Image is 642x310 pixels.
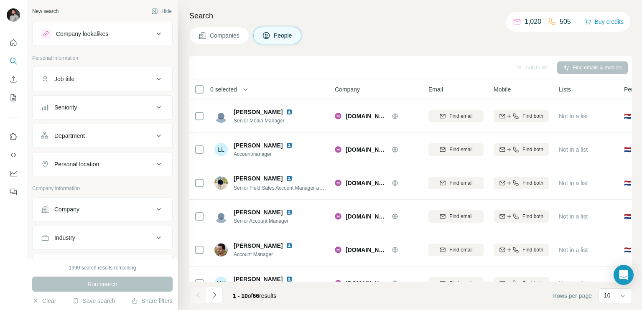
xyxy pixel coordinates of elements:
button: Clear [32,297,56,305]
button: Department [33,126,172,146]
button: Feedback [7,184,20,199]
button: Find email [428,177,484,189]
img: LinkedIn logo [286,209,293,216]
button: Find both [494,143,549,156]
span: [PERSON_NAME] [234,174,283,183]
span: Find both [522,179,543,187]
span: [PERSON_NAME] [234,141,283,150]
span: Find both [522,112,543,120]
img: Logo of Monsterboard.nl [335,180,341,186]
div: Open Intercom Messenger [614,265,634,285]
span: 🇳🇱 [624,212,631,221]
button: Find email [428,210,484,223]
button: Find email [428,244,484,256]
h4: Search [189,10,632,22]
span: [DOMAIN_NAME] [346,212,387,221]
button: Seniority [33,97,172,117]
span: 🇳🇱 [624,145,631,154]
span: Find both [522,213,543,220]
button: Find both [494,277,549,290]
img: Avatar [7,8,20,22]
span: Email [428,85,443,94]
button: Quick start [7,35,20,50]
span: [DOMAIN_NAME] [346,246,387,254]
span: Not in a list [559,146,588,153]
button: Enrich CSV [7,72,20,87]
div: New search [32,8,59,15]
img: Avatar [214,109,228,123]
img: Logo of Monsterboard.nl [335,213,341,220]
button: Use Surfe on LinkedIn [7,129,20,144]
span: Not in a list [559,213,588,220]
button: Find email [428,110,484,122]
button: Hide [145,5,178,18]
span: 0 selected [210,85,237,94]
span: Company [335,85,360,94]
img: LinkedIn logo [286,142,293,149]
span: [PERSON_NAME] [234,275,283,283]
span: Not in a list [559,280,588,287]
img: LinkedIn logo [286,109,293,115]
div: LL [214,143,228,156]
img: Logo of Monsterboard.nl [335,113,341,119]
span: Senior Account Manager [234,217,303,225]
span: Not in a list [559,113,588,119]
span: Find both [522,280,543,287]
button: Navigate to next page [206,287,223,303]
img: Logo of Monsterboard.nl [335,146,341,153]
span: Find email [449,213,472,220]
div: Industry [54,234,75,242]
button: Use Surfe API [7,147,20,163]
button: Find both [494,210,549,223]
button: Find both [494,244,549,256]
span: Find both [522,246,543,254]
span: Lists [559,85,571,94]
span: [PERSON_NAME] [234,241,283,250]
p: 1,020 [525,17,541,27]
button: Find both [494,110,549,122]
div: Company lookalikes [56,30,108,38]
span: [DOMAIN_NAME] [346,279,387,287]
span: of [248,292,253,299]
button: HQ location3 [33,256,172,276]
img: LinkedIn logo [286,175,293,182]
span: Find email [449,179,472,187]
img: Logo of Monsterboard.nl [335,246,341,253]
div: MH [214,277,228,290]
span: Not in a list [559,180,588,186]
p: Personal information [32,54,173,62]
span: People [274,31,293,40]
span: Find email [449,246,472,254]
button: Company [33,199,172,219]
div: Company [54,205,79,213]
span: Find email [449,280,472,287]
img: Logo of Monsterboard.nl [335,280,341,287]
span: Companies [210,31,240,40]
span: Senior Field Sales Account Manager at [DOMAIN_NAME] [234,184,362,191]
span: 🇳🇱 [624,246,631,254]
span: Find email [449,146,472,153]
button: Dashboard [7,166,20,181]
button: Search [7,53,20,69]
span: [DOMAIN_NAME] [346,112,387,120]
button: Find email [428,143,484,156]
img: Avatar [214,210,228,223]
span: Senior Media Manager [234,117,303,125]
span: 🇳🇱 [624,112,631,120]
button: Company lookalikes [33,24,172,44]
button: Industry [33,228,172,248]
button: Share filters [131,297,173,305]
span: Not in a list [559,246,588,253]
div: Department [54,132,85,140]
span: [DOMAIN_NAME] [346,145,387,154]
button: Job title [33,69,172,89]
button: Find email [428,277,484,290]
span: 1 - 10 [233,292,248,299]
p: Company information [32,185,173,192]
span: Find both [522,146,543,153]
span: 66 [253,292,260,299]
div: Seniority [54,103,77,112]
button: Personal location [33,154,172,174]
img: Avatar [214,176,228,190]
span: Find email [449,112,472,120]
